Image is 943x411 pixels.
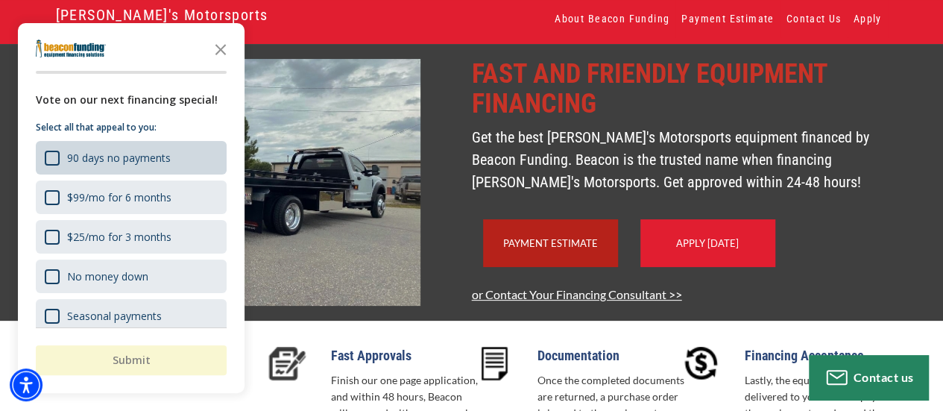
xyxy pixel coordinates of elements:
[854,370,914,384] span: Contact us
[503,237,598,249] a: Payment Estimate
[36,220,227,254] div: $25/mo for 3 months
[537,347,687,365] p: Documentation
[472,59,888,119] p: Fast and Friendly Equipment Financing
[67,230,171,244] div: $25/mo for 3 months
[745,347,895,365] p: Financing Acceptance
[206,34,236,63] button: Close the survey
[676,237,739,249] a: Apply [DATE]
[809,355,928,400] button: Contact us
[36,181,227,214] div: $99/mo for 6 months
[18,23,245,393] div: Survey
[10,368,42,401] div: Accessibility Menu
[472,126,888,193] p: Get the best [PERSON_NAME]'s Motorsports equipment financed by Beacon Funding. Beacon is the trus...
[36,40,106,57] img: Company logo
[36,92,227,108] div: Vote on our next financing special!
[36,141,227,175] div: 90 days no payments
[36,345,227,375] button: Submit
[67,190,171,204] div: $99/mo for 6 months
[331,347,481,365] p: Fast Approvals
[36,299,227,333] div: Seasonal payments
[67,309,162,323] div: Seasonal payments
[56,2,268,28] a: [PERSON_NAME]'s Motorsports
[472,287,682,301] a: or Contact Your Financing Consultant >>
[67,269,148,283] div: No money down
[482,347,508,380] img: Documentation
[268,347,306,380] img: Fast Approvals
[36,120,227,135] p: Select all that appeal to you:
[36,260,227,293] div: No money down
[67,151,171,165] div: 90 days no payments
